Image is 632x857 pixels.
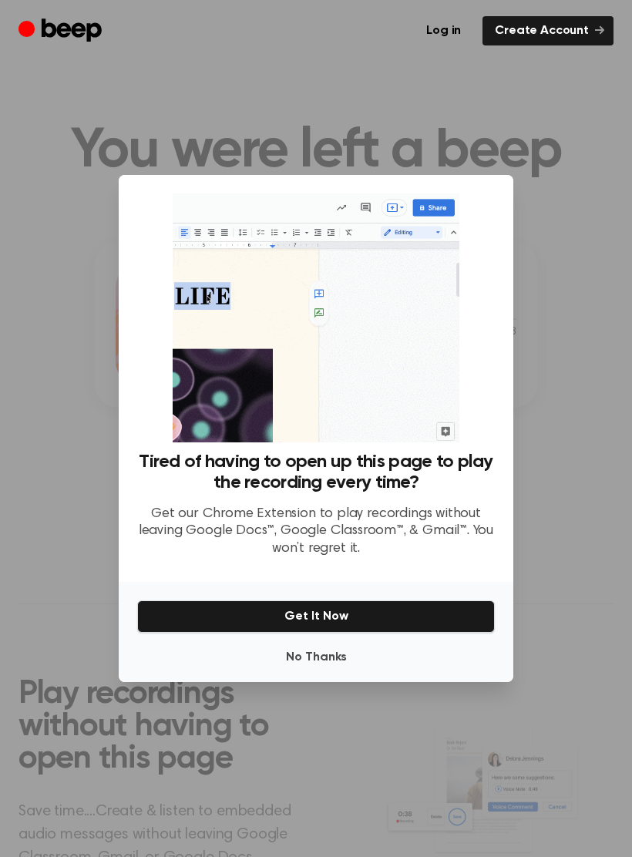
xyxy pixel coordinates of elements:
a: Log in [414,16,473,45]
img: Beep extension in action [173,193,459,442]
p: Get our Chrome Extension to play recordings without leaving Google Docs™, Google Classroom™, & Gm... [137,506,495,558]
button: No Thanks [137,642,495,673]
button: Get It Now [137,600,495,633]
h3: Tired of having to open up this page to play the recording every time? [137,452,495,493]
a: Create Account [482,16,614,45]
a: Beep [18,16,106,46]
